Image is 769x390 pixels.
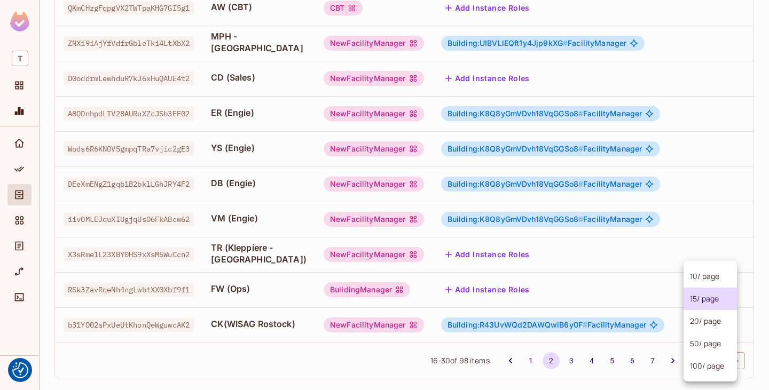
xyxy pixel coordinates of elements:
button: Consent Preferences [12,362,28,378]
img: Revisit consent button [12,362,28,378]
li: 15 / page [684,288,737,310]
li: 10 / page [684,265,737,288]
li: 50 / page [684,332,737,355]
li: 20 / page [684,310,737,332]
li: 100 / page [684,355,737,377]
